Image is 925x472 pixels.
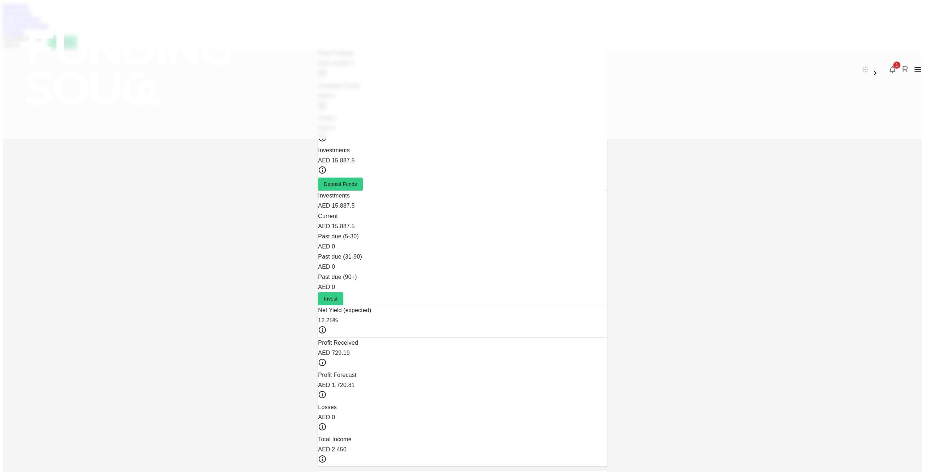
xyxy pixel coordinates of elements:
[318,201,607,211] div: AED 15,887.5
[318,292,343,305] button: Invest
[318,282,607,292] div: AED 0
[318,436,352,442] span: Total Income
[318,147,350,153] span: Investments
[885,62,900,77] button: 1
[318,242,607,252] div: AED 0
[318,221,607,231] div: AED 15,887.5
[318,178,363,191] button: Deposit Funds
[318,156,607,166] div: AED 15,887.5
[318,348,607,358] div: AED 729.19
[318,254,362,260] span: Past due (31-90)
[900,64,911,75] button: R
[893,61,900,69] span: 1
[318,262,607,272] div: AED 0
[318,412,607,422] div: AED 0
[871,61,885,67] span: العربية
[318,380,607,390] div: AED 1,720.81
[318,274,357,280] span: Past due (90+)
[318,340,358,346] span: Profit Received
[318,445,607,455] div: AED 2,450
[318,315,607,326] div: 12.25%
[318,213,337,219] span: Current
[318,233,359,239] span: Past due (5-30)
[318,192,350,199] span: Investments
[318,372,356,378] span: Profit Forecast
[318,307,371,313] span: Net Yield (expected)
[318,404,337,410] span: Losses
